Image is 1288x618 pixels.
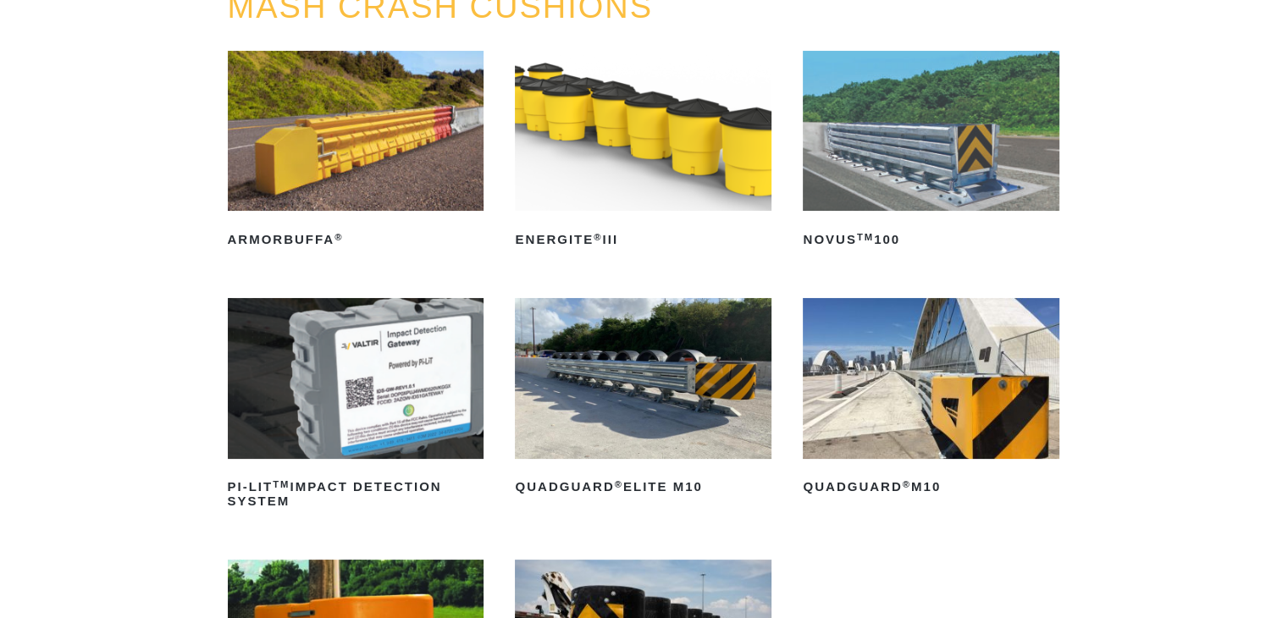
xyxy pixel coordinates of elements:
a: NOVUSTM100 [803,51,1059,253]
h2: PI-LIT Impact Detection System [228,474,484,515]
sup: TM [273,479,290,489]
sup: ® [594,232,602,242]
h2: NOVUS 100 [803,226,1059,253]
h2: QuadGuard Elite M10 [515,474,771,501]
h2: ENERGITE III [515,226,771,253]
sup: ® [903,479,911,489]
a: ENERGITE®III [515,51,771,253]
sup: ® [615,479,623,489]
h2: ArmorBuffa [228,226,484,253]
sup: TM [857,232,874,242]
a: ArmorBuffa® [228,51,484,253]
a: QuadGuard®Elite M10 [515,298,771,500]
h2: QuadGuard M10 [803,474,1059,501]
a: PI-LITTMImpact Detection System [228,298,484,514]
sup: ® [334,232,343,242]
a: QuadGuard®M10 [803,298,1059,500]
